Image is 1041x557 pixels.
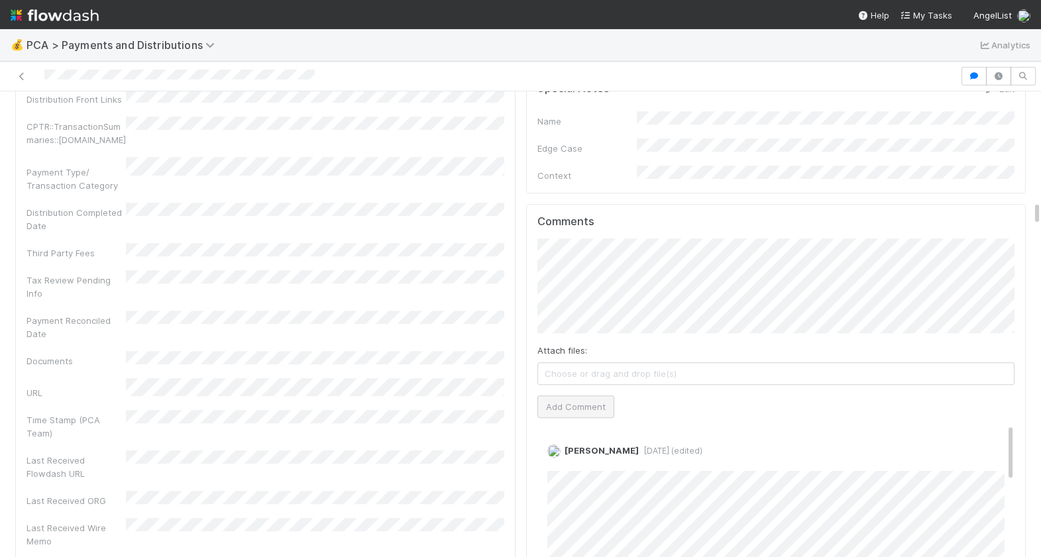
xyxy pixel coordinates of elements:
[27,120,126,146] div: CPTR::TransactionSummaries::[DOMAIN_NAME]
[537,169,637,182] div: Context
[565,445,639,456] span: [PERSON_NAME]
[11,39,24,50] span: 💰
[27,166,126,192] div: Payment Type/ Transaction Category
[537,215,1015,228] h5: Comments
[27,38,221,52] span: PCA > Payments and Distributions
[27,246,126,260] div: Third Party Fees
[978,37,1030,53] a: Analytics
[27,354,126,368] div: Documents
[900,9,952,22] a: My Tasks
[27,454,126,480] div: Last Received Flowdash URL
[27,413,126,440] div: Time Stamp (PCA Team)
[857,9,889,22] div: Help
[11,4,99,26] img: logo-inverted-e16ddd16eac7371096b0.svg
[973,10,1012,21] span: AngelList
[1017,9,1030,23] img: avatar_87e1a465-5456-4979-8ac4-f0cdb5bbfe2d.png
[983,83,1014,94] a: Edit
[639,446,702,456] span: [DATE] (edited)
[27,206,126,232] div: Distribution Completed Date
[900,10,952,21] span: My Tasks
[27,93,126,106] div: Distribution Front Links
[27,494,126,507] div: Last Received ORG
[538,363,1014,384] span: Choose or drag and drop file(s)
[27,521,126,548] div: Last Received Wire Memo
[537,142,637,155] div: Edge Case
[537,344,587,357] label: Attach files:
[27,274,126,300] div: Tax Review Pending Info
[27,314,126,340] div: Payment Reconciled Date
[27,386,126,399] div: URL
[537,395,614,418] button: Add Comment
[547,444,561,458] img: avatar_87e1a465-5456-4979-8ac4-f0cdb5bbfe2d.png
[537,115,637,128] div: Name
